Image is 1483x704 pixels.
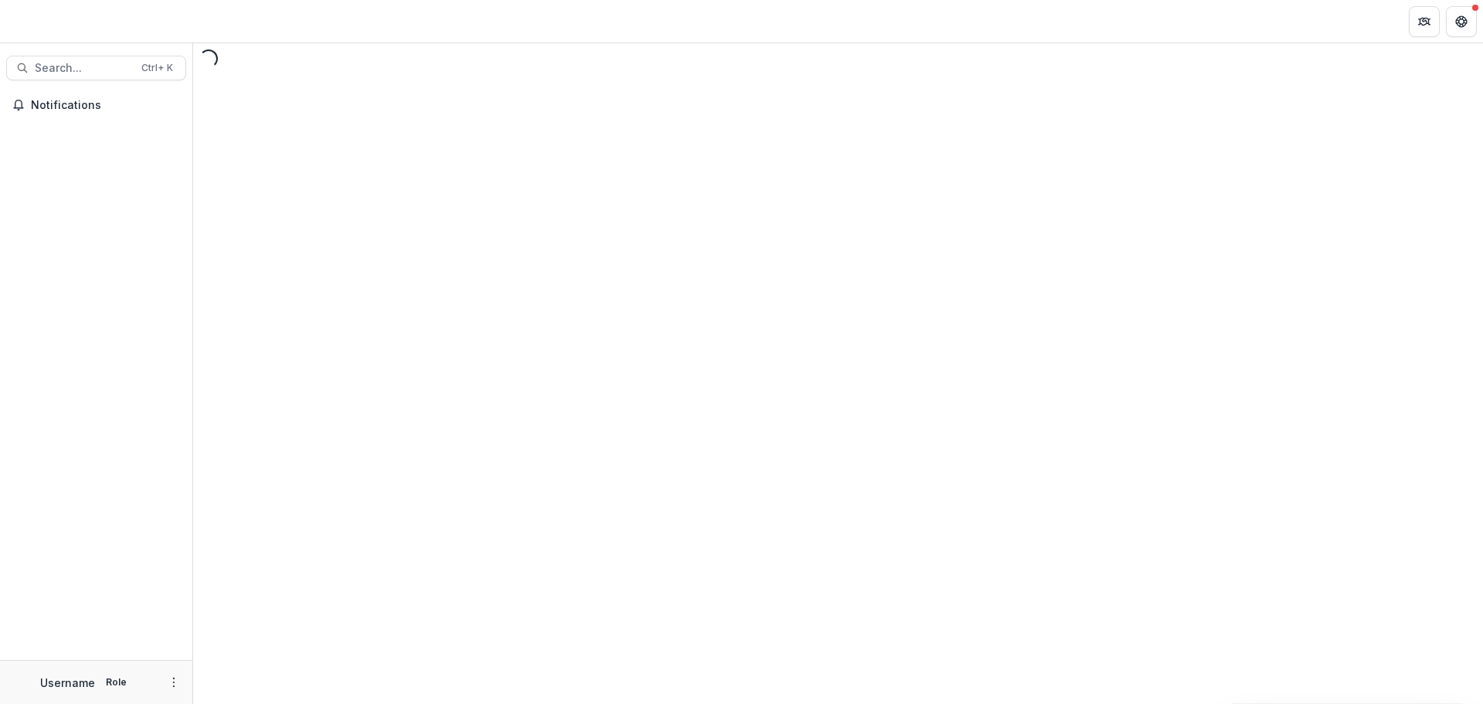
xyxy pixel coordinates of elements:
span: Notifications [31,99,180,112]
p: Role [101,675,131,689]
p: Username [40,675,95,691]
button: Partners [1409,6,1440,37]
button: Search... [6,56,186,80]
span: Search... [35,62,132,75]
button: Get Help [1446,6,1477,37]
button: Notifications [6,93,186,117]
button: More [165,673,183,692]
div: Ctrl + K [138,60,176,77]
